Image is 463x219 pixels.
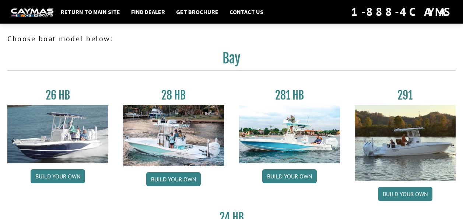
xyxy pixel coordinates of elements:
img: 26_new_photo_resized.jpg [7,105,108,163]
a: Get Brochure [172,7,222,17]
a: Build your own [146,172,201,186]
a: Contact Us [226,7,267,17]
img: white-logo-c9c8dbefe5ff5ceceb0f0178aa75bf4bb51f6bca0971e226c86eb53dfe498488.png [11,8,53,16]
h3: 291 [355,88,456,102]
a: Build your own [262,169,317,183]
div: 1-888-4CAYMAS [351,4,452,20]
a: Build your own [378,187,432,201]
h3: 28 HB [123,88,224,102]
a: Build your own [31,169,85,183]
img: 28-hb-twin.jpg [239,105,340,163]
h3: 26 HB [7,88,108,102]
img: 291_Thumbnail.jpg [355,105,456,181]
a: Find Dealer [127,7,169,17]
img: 28_hb_thumbnail_for_caymas_connect.jpg [123,105,224,166]
h3: 281 HB [239,88,340,102]
p: Choose boat model below: [7,33,456,44]
h2: Bay [7,50,456,71]
a: Return to main site [57,7,124,17]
